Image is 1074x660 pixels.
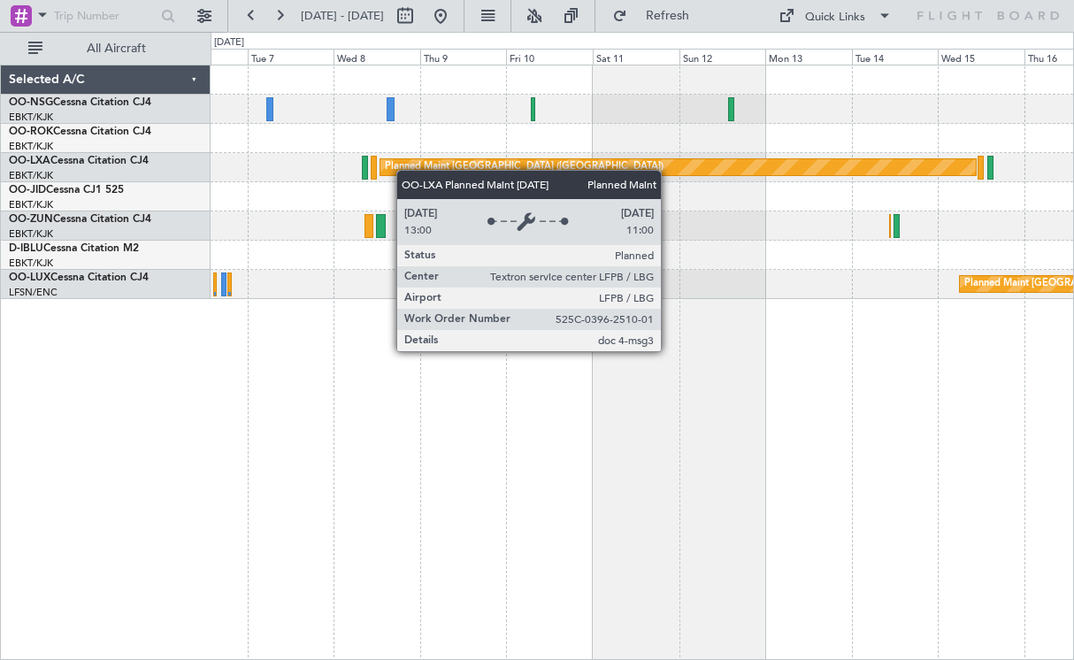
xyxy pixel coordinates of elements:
a: OO-NSGCessna Citation CJ4 [9,97,151,108]
div: Quick Links [805,9,865,27]
a: OO-ROKCessna Citation CJ4 [9,127,151,137]
button: All Aircraft [19,35,192,63]
span: OO-ZUN [9,214,53,225]
a: OO-LXACessna Citation CJ4 [9,156,149,166]
a: OO-LUXCessna Citation CJ4 [9,272,149,283]
div: Mon 13 [765,49,852,65]
div: [DATE] [214,35,244,50]
input: Trip Number [54,3,156,29]
a: EBKT/KJK [9,140,53,153]
span: Refresh [631,10,705,22]
div: Wed 15 [938,49,1024,65]
a: EBKT/KJK [9,169,53,182]
span: D-IBLU [9,243,43,254]
a: D-IBLUCessna Citation M2 [9,243,139,254]
div: Tue 7 [248,49,334,65]
a: EBKT/KJK [9,198,53,211]
div: Thu 9 [420,49,507,65]
div: Tue 14 [852,49,939,65]
a: OO-JIDCessna CJ1 525 [9,185,124,196]
span: OO-LXA [9,156,50,166]
span: OO-JID [9,185,46,196]
span: OO-NSG [9,97,53,108]
div: Fri 10 [506,49,593,65]
span: All Aircraft [46,42,187,55]
a: EBKT/KJK [9,111,53,124]
a: EBKT/KJK [9,227,53,241]
button: Refresh [604,2,710,30]
div: Sat 11 [593,49,679,65]
a: LFSN/ENC [9,286,58,299]
div: Sun 12 [679,49,766,65]
div: Wed 8 [334,49,420,65]
span: [DATE] - [DATE] [301,8,384,24]
span: OO-ROK [9,127,53,137]
a: OO-ZUNCessna Citation CJ4 [9,214,151,225]
button: Quick Links [770,2,901,30]
a: EBKT/KJK [9,257,53,270]
span: OO-LUX [9,272,50,283]
div: Planned Maint [GEOGRAPHIC_DATA] ([GEOGRAPHIC_DATA]) [385,154,664,180]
